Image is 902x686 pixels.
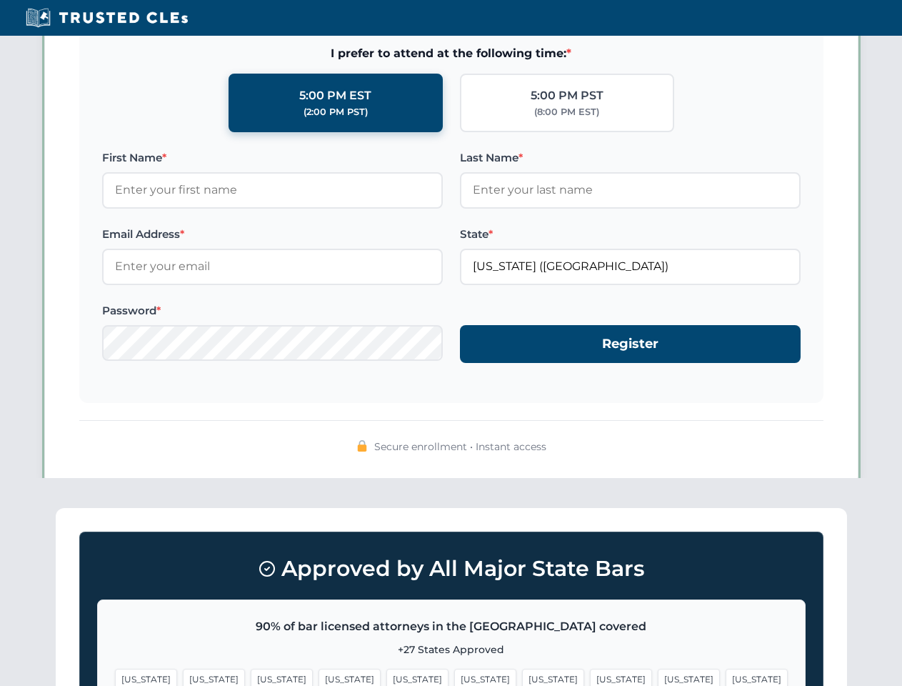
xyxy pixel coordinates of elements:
[304,105,368,119] div: (2:00 PM PST)
[102,172,443,208] input: Enter your first name
[531,86,603,105] div: 5:00 PM PST
[102,249,443,284] input: Enter your email
[460,149,801,166] label: Last Name
[21,7,192,29] img: Trusted CLEs
[460,325,801,363] button: Register
[460,226,801,243] label: State
[102,44,801,63] span: I prefer to attend at the following time:
[374,439,546,454] span: Secure enrollment • Instant access
[115,642,788,657] p: +27 States Approved
[460,172,801,208] input: Enter your last name
[115,617,788,636] p: 90% of bar licensed attorneys in the [GEOGRAPHIC_DATA] covered
[299,86,371,105] div: 5:00 PM EST
[102,226,443,243] label: Email Address
[102,149,443,166] label: First Name
[460,249,801,284] input: Florida (FL)
[356,440,368,452] img: 🔒
[97,550,806,588] h3: Approved by All Major State Bars
[534,105,599,119] div: (8:00 PM EST)
[102,302,443,319] label: Password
